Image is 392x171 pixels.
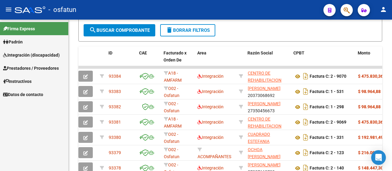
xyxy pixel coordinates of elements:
[109,104,121,109] span: 93382
[109,150,121,155] span: 93379
[198,165,224,170] span: Integración
[358,150,383,155] strong: $ 216.000,00
[248,132,270,144] span: CUADRADO ESTEFANIA
[109,165,121,170] span: 93378
[248,146,289,159] div: 20345623311
[248,71,289,96] span: CENTRO DE REHABILITACION INTERDISCIPLINARIO CERIN
[164,50,187,62] span: Facturado x Orden De
[166,26,173,34] mat-icon: delete
[302,71,310,81] i: Descargar documento
[310,74,346,79] strong: Factura C: 2 - 9070
[248,147,281,159] span: OCHOA [PERSON_NAME]
[164,117,182,128] span: A18 - AMFARM
[310,135,344,140] strong: Factura C: 1 - 331
[89,28,150,33] span: Buscar Comprobante
[302,117,310,127] i: Descargar documento
[358,165,383,170] strong: $ 148.447,30
[371,150,386,165] div: Open Intercom Messenger
[248,116,289,128] div: 30695784879
[164,86,179,105] span: O02 - Osfatun Propio
[108,50,112,55] span: ID
[5,6,12,13] mat-icon: menu
[89,26,96,34] mat-icon: search
[166,28,210,33] span: Borrar Filtros
[3,65,59,72] span: Prestadores / Proveedores
[248,85,289,98] div: 20373068692
[164,71,182,83] span: A18 - AMFARM
[161,46,195,73] datatable-header-cell: Facturado x Orden De
[310,105,344,110] strong: Factura C: 1 - 298
[164,132,179,151] span: O02 - Osfatun Propio
[109,74,121,79] span: 93384
[3,39,23,45] span: Padrón
[198,74,224,79] span: Integración
[248,131,289,144] div: 27385523179
[358,104,381,109] strong: $ 98.964,88
[291,46,355,73] datatable-header-cell: CPBT
[248,100,289,113] div: 27350456673
[139,50,147,55] span: CAE
[302,148,310,158] i: Descargar documento
[245,46,291,73] datatable-header-cell: Razón Social
[248,162,281,167] span: [PERSON_NAME]
[248,70,289,83] div: 30695784879
[109,120,121,125] span: 93381
[355,46,392,73] datatable-header-cell: Monto
[310,89,344,94] strong: Factura C: 1 - 531
[198,135,224,140] span: Integración
[197,50,206,55] span: Area
[3,78,32,85] span: Instructivos
[109,89,121,94] span: 93383
[310,151,344,155] strong: Factura C: 2 - 123
[358,74,383,79] strong: $ 475.830,36
[3,25,35,32] span: Firma Express
[358,120,383,125] strong: $ 475.830,36
[109,135,121,140] span: 93380
[248,117,289,142] span: CENTRO DE REHABILITACION INTERDISCIPLINARIO CERIN
[3,91,43,98] span: Datos de contacto
[302,132,310,142] i: Descargar documento
[248,86,281,91] span: [PERSON_NAME]
[160,24,215,36] button: Borrar Filtros
[310,166,344,171] strong: Factura C: 2 - 140
[358,50,370,55] span: Monto
[310,120,346,125] strong: Factura C: 2 - 9069
[248,101,281,106] span: [PERSON_NAME]
[358,89,381,94] strong: $ 98.964,88
[380,6,387,13] mat-icon: person
[164,147,179,166] span: O02 - Osfatun Propio
[48,3,76,17] span: - osfatun
[293,50,304,55] span: CPBT
[198,147,231,166] span: ACOMPAÑANTES TERAPEUTICOS
[137,46,161,73] datatable-header-cell: CAE
[302,102,310,112] i: Descargar documento
[247,50,273,55] span: Razón Social
[302,87,310,96] i: Descargar documento
[358,135,383,140] strong: $ 192.981,49
[198,104,224,109] span: Integración
[106,46,137,73] datatable-header-cell: ID
[195,46,236,73] datatable-header-cell: Area
[164,101,179,120] span: O02 - Osfatun Propio
[3,52,60,58] span: Integración (discapacidad)
[198,89,224,94] span: Integración
[198,120,224,125] span: Integración
[84,24,155,36] button: Buscar Comprobante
